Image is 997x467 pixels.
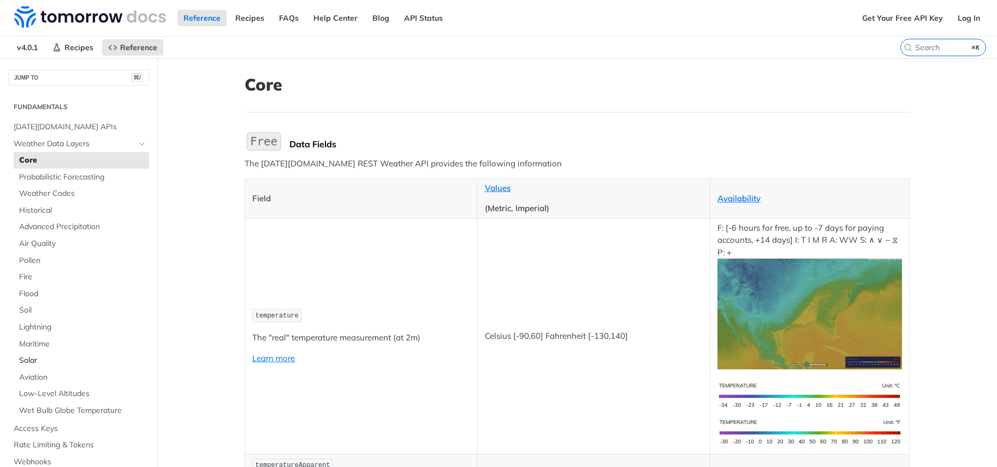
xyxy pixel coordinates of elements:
[398,10,449,26] a: API Status
[131,73,143,82] span: ⌘/
[19,205,146,216] span: Historical
[14,423,146,434] span: Access Keys
[19,272,146,283] span: Fire
[366,10,395,26] a: Blog
[19,172,146,183] span: Probabilistic Forecasting
[229,10,270,26] a: Recipes
[19,372,146,383] span: Aviation
[11,39,44,56] span: v4.0.1
[19,388,146,399] span: Low-Level Altitudes
[717,390,902,400] span: Expand image
[252,332,470,344] p: The "real" temperature measurement (at 2m)
[245,75,910,94] h1: Core
[19,188,146,199] span: Weather Codes
[14,302,149,319] a: Soil
[19,255,146,266] span: Pollen
[19,405,146,416] span: Wet Bulb Globe Temperature
[969,42,983,53] kbd: ⌘K
[252,353,295,363] a: Learn more
[14,336,149,352] a: Maritime
[485,183,511,193] a: Values
[14,352,149,369] a: Solar
[19,339,146,350] span: Maritime
[14,369,149,386] a: Aviation
[19,355,146,366] span: Solar
[14,202,149,219] a: Historical
[717,222,902,369] p: F: [-6 hours for free, up to -7 days for paying accounts, +14 days] I: T I M R A: WW S: ∧ ∨ ~ ⧖ P: +
[19,322,146,333] span: Lightning
[14,6,166,28] img: Tomorrow.io Weather API Docs
[14,236,149,252] a: Air Quality
[717,193,761,203] a: Availability
[138,140,146,148] button: Hide subpages for Weather Data Layers
[485,330,703,343] p: Celsius [-90,60] Fahrenheit [-130,140]
[14,122,146,133] span: [DATE][DOMAIN_NAME] APIs
[19,238,146,249] span: Air Quality
[8,437,149,453] a: Rate Limiting & Tokens
[245,158,910,170] p: The [DATE][DOMAIN_NAME] REST Weather API provides the following information
[19,221,146,232] span: Advanced Precipitation
[46,39,99,56] a: Recipes
[19,289,146,300] span: Flood
[8,136,149,152] a: Weather Data LayersHide subpages for Weather Data Layers
[14,440,146,451] span: Rate Limiting & Tokens
[8,119,149,135] a: [DATE][DOMAIN_NAME] APIs
[102,39,163,56] a: Reference
[14,319,149,336] a: Lightning
[14,253,149,269] a: Pollen
[14,219,149,235] a: Advanced Precipitation
[14,139,135,149] span: Weather Data Layers
[19,305,146,316] span: Soil
[64,43,93,52] span: Recipes
[14,269,149,285] a: Fire
[14,403,149,419] a: Wet Bulb Globe Temperature
[289,139,910,149] div: Data Fields
[904,43,912,52] svg: Search
[273,10,305,26] a: FAQs
[14,152,149,169] a: Core
[8,421,149,437] a: Access Keys
[8,102,149,112] h2: Fundamentals
[252,193,470,205] p: Field
[856,10,949,26] a: Get Your Free API Key
[14,185,149,202] a: Weather Codes
[14,386,149,402] a: Low-Level Altitudes
[14,169,149,185] a: Probabilistic Forecasting
[19,155,146,166] span: Core
[256,312,299,320] span: temperature
[8,69,149,86] button: JUMP TO⌘/
[717,308,902,319] span: Expand image
[952,10,986,26] a: Log In
[307,10,364,26] a: Help Center
[14,286,149,302] a: Flood
[717,426,902,436] span: Expand image
[177,10,227,26] a: Reference
[120,43,157,52] span: Reference
[485,202,703,215] p: (Metric, Imperial)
